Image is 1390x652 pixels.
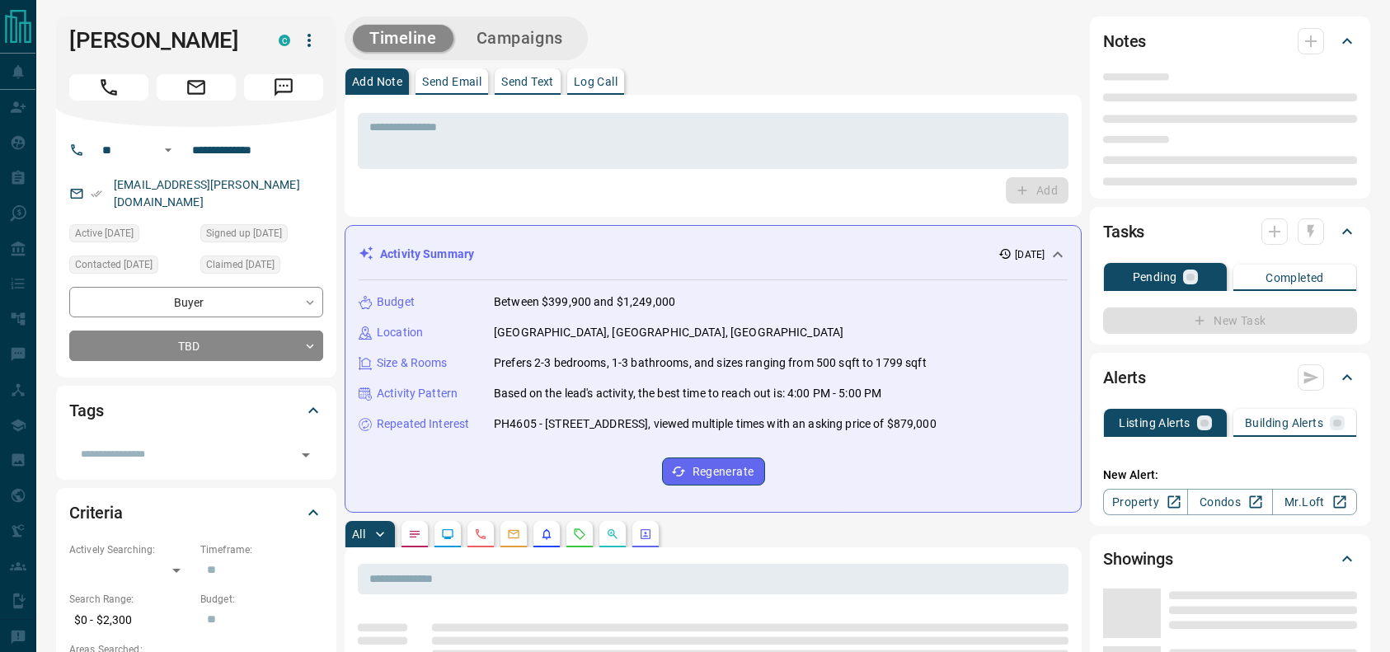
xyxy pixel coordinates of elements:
div: condos.ca [279,35,290,46]
svg: Notes [408,528,421,541]
div: Fri Aug 15 2025 [69,224,192,247]
p: Based on the lead's activity, the best time to reach out is: 4:00 PM - 5:00 PM [494,385,881,402]
p: Size & Rooms [377,354,448,372]
p: New Alert: [1103,467,1357,484]
p: Send Text [501,76,554,87]
p: Timeframe: [200,542,323,557]
svg: Emails [507,528,520,541]
p: Activity Pattern [377,385,458,402]
p: Budget [377,293,415,311]
p: Repeated Interest [377,415,469,433]
p: Pending [1133,271,1177,283]
h2: Showings [1103,546,1173,572]
h2: Criteria [69,500,123,526]
p: Prefers 2-3 bedrooms, 1-3 bathrooms, and sizes ranging from 500 sqft to 1799 sqft [494,354,927,372]
span: Contacted [DATE] [75,256,153,273]
div: Thu Aug 14 2025 [200,256,323,279]
button: Open [158,140,178,160]
svg: Lead Browsing Activity [441,528,454,541]
svg: Opportunities [606,528,619,541]
p: Actively Searching: [69,542,192,557]
div: Tags [69,391,323,430]
div: Buyer [69,287,323,317]
p: Budget: [200,592,323,607]
p: Listing Alerts [1119,417,1190,429]
p: Search Range: [69,592,192,607]
div: Criteria [69,493,323,532]
p: Completed [1266,272,1324,284]
a: Property [1103,489,1188,515]
svg: Listing Alerts [540,528,553,541]
span: Signed up [DATE] [206,225,282,242]
p: [GEOGRAPHIC_DATA], [GEOGRAPHIC_DATA], [GEOGRAPHIC_DATA] [494,324,843,341]
div: Thu Aug 14 2025 [69,256,192,279]
div: Activity Summary[DATE] [359,239,1068,270]
div: TBD [69,331,323,361]
p: [DATE] [1015,247,1045,262]
div: Notes [1103,21,1357,61]
p: Between $399,900 and $1,249,000 [494,293,675,311]
a: Mr.Loft [1272,489,1357,515]
p: Send Email [422,76,481,87]
p: Activity Summary [380,246,474,263]
div: Showings [1103,539,1357,579]
div: Alerts [1103,358,1357,397]
p: All [352,528,365,540]
svg: Calls [474,528,487,541]
p: PH4605 - [STREET_ADDRESS], viewed multiple times with an asking price of $879,000 [494,415,937,433]
button: Timeline [353,25,453,52]
button: Open [294,443,317,467]
span: Active [DATE] [75,225,134,242]
p: $0 - $2,300 [69,607,192,634]
span: Claimed [DATE] [206,256,275,273]
svg: Email Verified [91,188,102,199]
svg: Agent Actions [639,528,652,541]
a: [EMAIL_ADDRESS][PERSON_NAME][DOMAIN_NAME] [114,178,300,209]
button: Regenerate [662,457,765,485]
h1: [PERSON_NAME] [69,27,254,54]
p: Log Call [574,76,618,87]
a: Condos [1187,489,1272,515]
div: Mon Mar 07 2022 [200,224,323,247]
p: Add Note [352,76,402,87]
h2: Alerts [1103,364,1146,391]
p: Location [377,324,423,341]
span: Email [157,74,236,101]
p: Building Alerts [1245,417,1323,429]
button: Campaigns [460,25,580,52]
h2: Tasks [1103,218,1144,245]
div: Tasks [1103,212,1357,251]
svg: Requests [573,528,586,541]
h2: Tags [69,397,103,424]
span: Message [244,74,323,101]
span: Call [69,74,148,101]
h2: Notes [1103,28,1146,54]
